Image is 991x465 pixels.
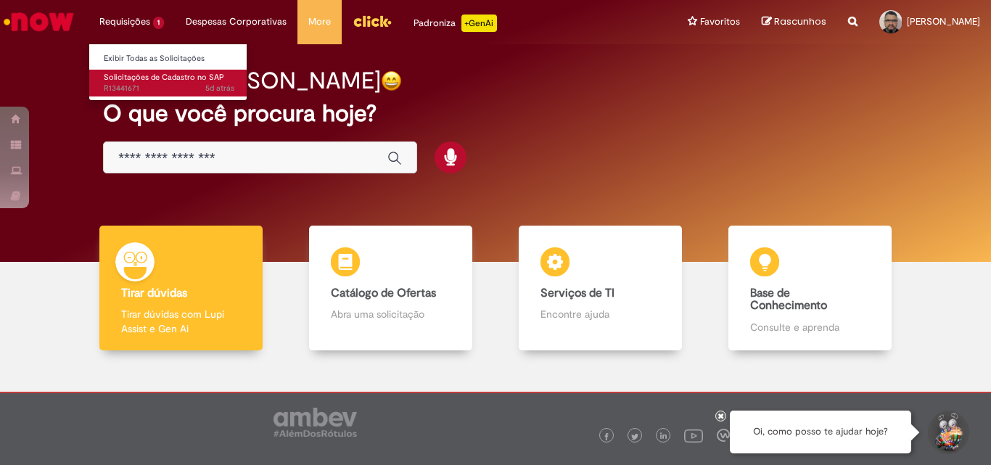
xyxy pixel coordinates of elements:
[926,411,969,454] button: Iniciar Conversa de Suporte
[717,429,730,442] img: logo_footer_workplace.png
[353,10,392,32] img: click_logo_yellow_360x200.png
[89,44,247,101] ul: Requisições
[286,226,495,351] a: Catálogo de Ofertas Abra uma solicitação
[762,15,826,29] a: Rascunhos
[774,15,826,28] span: Rascunhos
[89,51,249,67] a: Exibir Todas as Solicitações
[274,408,357,437] img: logo_footer_ambev_rotulo_gray.png
[495,226,705,351] a: Serviços de TI Encontre ajuda
[603,433,610,440] img: logo_footer_facebook.png
[540,286,614,300] b: Serviços de TI
[1,7,76,36] img: ServiceNow
[381,70,402,91] img: happy-face.png
[705,226,915,351] a: Base de Conhecimento Consulte e aprenda
[89,70,249,96] a: Aberto R13441671 : Solicitações de Cadastro no SAP
[121,307,240,336] p: Tirar dúvidas com Lupi Assist e Gen Ai
[308,15,331,29] span: More
[205,83,234,94] span: 5d atrás
[750,286,827,313] b: Base de Conhecimento
[99,15,150,29] span: Requisições
[461,15,497,32] p: +GenAi
[331,286,436,300] b: Catálogo de Ofertas
[331,307,450,321] p: Abra uma solicitação
[540,307,659,321] p: Encontre ajuda
[103,101,888,126] h2: O que você procura hoje?
[104,72,224,83] span: Solicitações de Cadastro no SAP
[700,15,740,29] span: Favoritos
[414,15,497,32] div: Padroniza
[121,286,187,300] b: Tirar dúvidas
[907,15,980,28] span: [PERSON_NAME]
[186,15,287,29] span: Despesas Corporativas
[660,432,667,441] img: logo_footer_linkedin.png
[104,83,234,94] span: R13441671
[750,320,869,334] p: Consulte e aprenda
[153,17,164,29] span: 1
[631,433,638,440] img: logo_footer_twitter.png
[730,411,911,453] div: Oi, como posso te ajudar hoje?
[76,226,286,351] a: Tirar dúvidas Tirar dúvidas com Lupi Assist e Gen Ai
[684,426,703,445] img: logo_footer_youtube.png
[205,83,234,94] time: 23/08/2025 09:25:55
